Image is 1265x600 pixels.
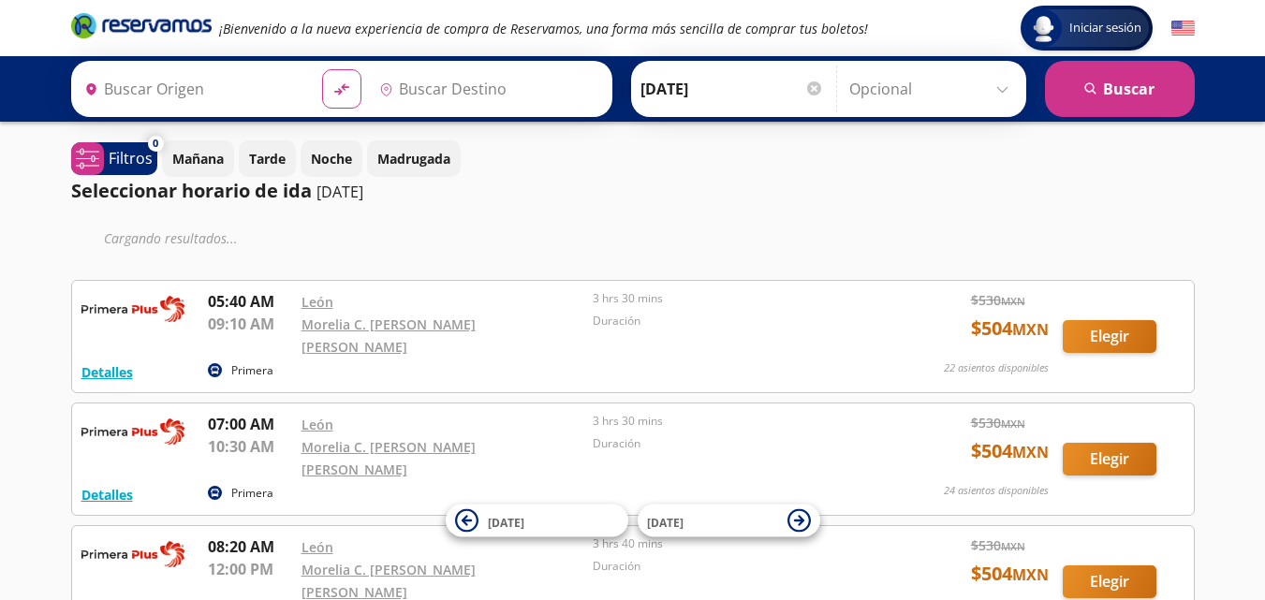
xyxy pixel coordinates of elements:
p: 12:00 PM [208,558,292,580]
em: Cargando resultados ... [104,229,238,247]
span: [DATE] [488,514,524,530]
input: Buscar Destino [372,66,602,112]
span: Iniciar sesión [1062,19,1149,37]
p: Mañana [172,149,224,168]
img: RESERVAMOS [81,535,184,573]
input: Elegir Fecha [640,66,824,112]
p: Noche [311,149,352,168]
small: MXN [1001,417,1025,431]
button: Detalles [81,485,133,505]
a: León [302,416,333,433]
p: 3 hrs 30 mins [593,290,875,307]
a: León [302,293,333,311]
button: 0Filtros [71,142,157,175]
p: Filtros [109,147,153,169]
input: Opcional [849,66,1017,112]
button: Buscar [1045,61,1195,117]
span: 0 [153,136,158,152]
p: 24 asientos disponibles [944,483,1049,499]
p: Primera [231,485,273,502]
p: [DATE] [316,181,363,203]
p: 3 hrs 40 mins [593,535,875,552]
p: 3 hrs 30 mins [593,413,875,430]
p: Tarde [249,149,286,168]
a: Morelia C. [PERSON_NAME] [PERSON_NAME] [302,438,476,478]
button: Madrugada [367,140,461,177]
input: Buscar Origen [77,66,307,112]
p: 07:00 AM [208,413,292,435]
span: [DATE] [647,514,684,530]
a: Morelia C. [PERSON_NAME] [PERSON_NAME] [302,315,476,356]
span: $ 504 [971,437,1049,465]
button: Mañana [162,140,234,177]
p: 09:10 AM [208,313,292,335]
p: 22 asientos disponibles [944,360,1049,376]
span: $ 504 [971,315,1049,343]
small: MXN [1001,294,1025,308]
a: Brand Logo [71,11,212,45]
button: Elegir [1063,565,1156,598]
span: $ 504 [971,560,1049,588]
p: 08:20 AM [208,535,292,558]
small: MXN [1001,539,1025,553]
img: RESERVAMOS [81,413,184,450]
button: Detalles [81,362,133,382]
span: $ 530 [971,290,1025,310]
button: [DATE] [638,505,820,537]
p: 10:30 AM [208,435,292,458]
p: Seleccionar horario de ida [71,177,312,205]
span: $ 530 [971,535,1025,555]
button: Elegir [1063,320,1156,353]
p: Duración [593,313,875,329]
iframe: Messagebird Livechat Widget [1156,491,1246,581]
small: MXN [1012,319,1049,340]
button: English [1171,17,1195,40]
em: ¡Bienvenido a la nueva experiencia de compra de Reservamos, una forma más sencilla de comprar tus... [219,20,868,37]
p: Primera [231,362,273,379]
img: RESERVAMOS [81,290,184,328]
button: Noche [301,140,362,177]
i: Brand Logo [71,11,212,39]
a: León [302,538,333,556]
button: Elegir [1063,443,1156,476]
p: Duración [593,435,875,452]
p: Duración [593,558,875,575]
small: MXN [1012,442,1049,462]
span: $ 530 [971,413,1025,432]
button: [DATE] [446,505,628,537]
small: MXN [1012,564,1049,585]
p: Madrugada [377,149,450,168]
p: 05:40 AM [208,290,292,313]
button: Tarde [239,140,296,177]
